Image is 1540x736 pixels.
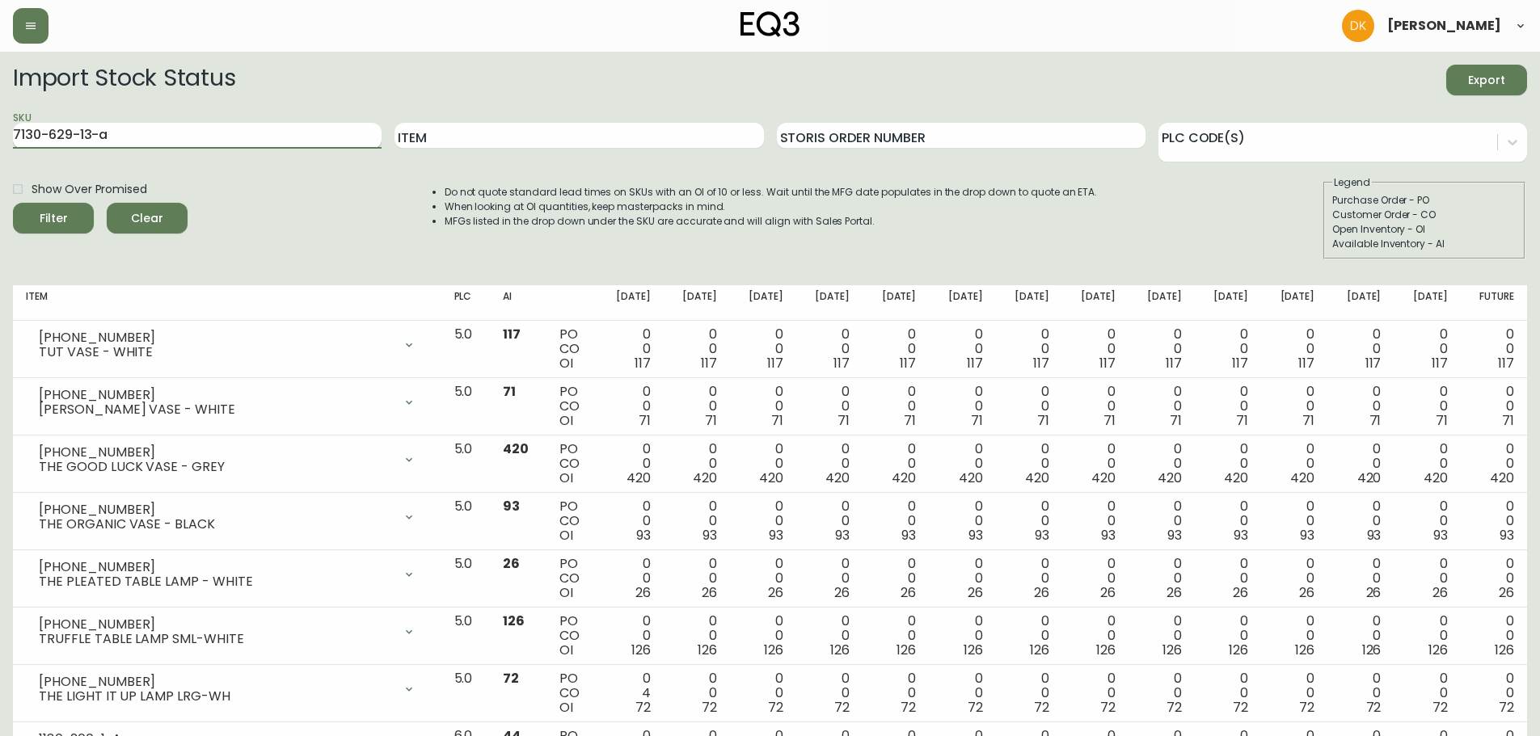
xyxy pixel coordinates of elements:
div: 0 0 [942,385,982,428]
div: 0 4 [610,671,651,715]
div: 0 0 [677,385,717,428]
span: 420 [892,469,916,487]
div: Customer Order - CO [1332,208,1517,222]
div: 0 0 [942,671,982,715]
span: 126 [1428,641,1448,659]
span: 420 [1424,469,1448,487]
span: 26 [768,583,783,602]
span: 72 [1366,698,1382,717]
span: 72 [1034,698,1049,717]
div: 0 0 [1141,557,1182,600]
div: 0 0 [875,385,916,428]
span: 126 [631,641,651,659]
div: 0 0 [1075,671,1116,715]
span: 72 [968,698,983,717]
span: 71 [1236,411,1248,430]
td: 5.0 [441,435,490,493]
span: 420 [1091,469,1116,487]
div: [PHONE_NUMBER] [39,503,393,517]
span: 117 [1365,354,1382,372]
span: OI [559,641,573,659]
div: 0 0 [875,327,916,371]
span: 420 [1357,469,1382,487]
td: 5.0 [441,550,490,608]
div: 0 0 [1141,614,1182,658]
span: 117 [503,325,521,343]
span: 26 [1100,583,1116,602]
button: Export [1446,65,1527,95]
div: 0 0 [743,671,783,715]
span: 71 [1502,411,1514,430]
img: c2b91e0a61784b06c9fd1c5ddf3cda04 [1342,10,1374,42]
div: 0 0 [1141,671,1182,715]
span: 117 [1432,354,1448,372]
span: 26 [503,554,520,573]
span: 71 [1037,411,1049,430]
div: 0 0 [1208,557,1248,600]
span: [PERSON_NAME] [1387,19,1501,32]
div: 0 0 [1407,557,1447,600]
span: 117 [833,354,850,372]
div: 0 0 [1274,671,1314,715]
td: 5.0 [441,493,490,550]
span: Clear [120,208,175,229]
span: 420 [825,469,850,487]
div: [PHONE_NUMBER] [39,445,393,460]
th: [DATE] [664,285,730,321]
span: 72 [1167,698,1182,717]
div: 0 0 [1340,327,1381,371]
div: 0 0 [942,442,982,486]
span: 93 [1234,526,1248,545]
th: [DATE] [996,285,1062,321]
th: [DATE] [1062,285,1129,321]
div: 0 0 [1474,442,1514,486]
div: 0 0 [610,557,651,600]
span: OI [559,411,573,430]
div: 0 0 [809,557,850,600]
div: [PHONE_NUMBER]THE LIGHT IT UP LAMP LRG-WH [26,671,428,707]
div: 0 0 [1340,499,1381,543]
div: 0 0 [1009,327,1049,371]
div: 0 0 [942,557,982,600]
div: 0 0 [1274,557,1314,600]
span: 420 [1025,469,1049,487]
span: 93 [968,526,983,545]
span: 126 [1229,641,1248,659]
span: 26 [968,583,983,602]
span: 72 [768,698,783,717]
span: OI [559,354,573,372]
span: 93 [1500,526,1514,545]
td: 5.0 [441,321,490,378]
div: PO CO [559,442,584,486]
span: 26 [1432,583,1448,602]
th: [DATE] [929,285,995,321]
div: 0 0 [610,614,651,658]
div: 0 0 [1274,442,1314,486]
span: 26 [1167,583,1182,602]
h2: Import Stock Status [13,65,235,95]
span: 26 [635,583,651,602]
div: 0 0 [1208,614,1248,658]
span: 117 [1232,354,1248,372]
button: Clear [107,203,188,233]
div: 0 0 [1075,557,1116,600]
div: 0 0 [1009,614,1049,658]
div: Purchase Order - PO [1332,193,1517,208]
div: 0 0 [875,557,916,600]
div: 0 0 [1009,442,1049,486]
div: [PHONE_NUMBER]TRUFFLE TABLE LAMP SML-WHITE [26,614,428,650]
span: 420 [693,469,717,487]
div: 0 0 [875,614,916,658]
span: 72 [503,669,519,688]
div: 0 0 [677,442,717,486]
th: [DATE] [1327,285,1394,321]
div: 0 0 [1208,442,1248,486]
div: [PHONE_NUMBER]TUT VASE - WHITE [26,327,428,363]
span: 420 [1158,469,1182,487]
div: THE GOOD LUCK VASE - GREY [39,460,393,474]
div: 0 0 [743,499,783,543]
div: 0 0 [809,442,850,486]
span: 126 [503,612,525,630]
div: 0 0 [1474,671,1514,715]
div: 0 0 [1009,385,1049,428]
